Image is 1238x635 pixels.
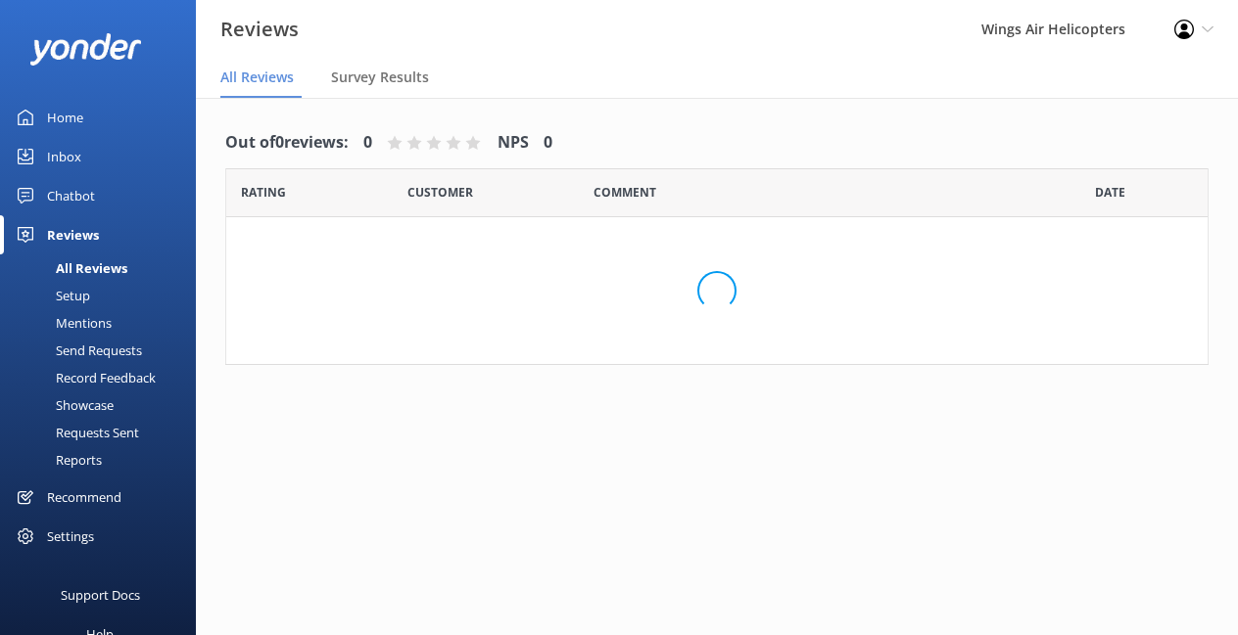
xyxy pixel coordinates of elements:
[1095,183,1125,202] span: Date
[12,446,102,474] div: Reports
[12,282,196,309] a: Setup
[61,575,140,614] div: Support Docs
[12,391,114,419] div: Showcase
[12,419,139,446] div: Requests Sent
[12,337,142,364] div: Send Requests
[12,309,112,337] div: Mentions
[47,477,121,517] div: Recommend
[12,254,196,282] a: All Reviews
[331,68,429,87] span: Survey Results
[220,68,294,87] span: All Reviews
[220,14,299,45] h3: Reviews
[241,183,286,202] span: Date
[12,391,196,419] a: Showcase
[12,364,196,391] a: Record Feedback
[12,254,127,282] div: All Reviews
[47,176,95,215] div: Chatbot
[12,309,196,337] a: Mentions
[12,364,156,391] div: Record Feedback
[594,183,656,202] span: Question
[363,130,372,156] h4: 0
[407,183,473,202] span: Date
[12,446,196,474] a: Reports
[12,337,196,364] a: Send Requests
[47,517,94,556] div: Settings
[12,282,90,309] div: Setup
[47,215,99,254] div: Reviews
[47,98,83,137] div: Home
[29,33,142,66] img: yonder-white-logo.png
[12,419,196,446] a: Requests Sent
[225,130,349,156] h4: Out of 0 reviews:
[544,130,552,156] h4: 0
[47,137,81,176] div: Inbox
[498,130,529,156] h4: NPS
